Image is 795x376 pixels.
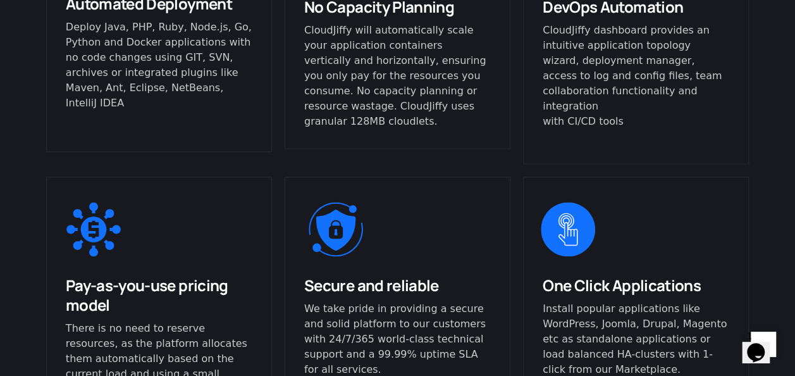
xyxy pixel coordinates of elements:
span: Secure and reliable [304,274,439,295]
p: Deploy Java, PHP, Ruby, Node.js, Go, Python and Docker applications with no code changes using GI... [66,20,252,111]
p: CloudJiffy will automatically scale your application containers vertically and horizontally, ensu... [304,23,491,129]
span: Pay-as-you-use pricing model [66,274,228,315]
span: One Click Applications [543,274,701,295]
p: CloudJiffy dashboard provides an intuitive application topology wizard, deployment manager, acces... [543,23,729,129]
iframe: chat widget [742,325,782,363]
